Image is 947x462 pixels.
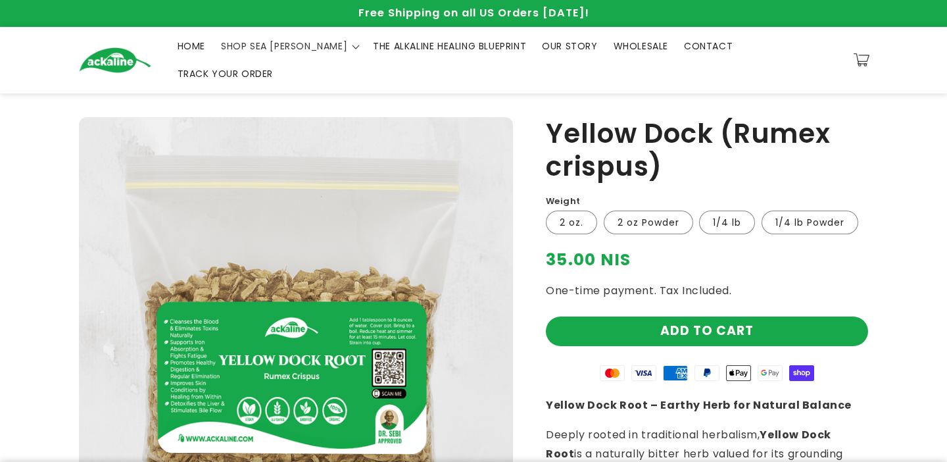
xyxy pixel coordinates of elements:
[373,40,526,52] span: THE ALKALINE HEALING BLUEPRINT
[546,282,868,301] p: One-time payment. Tax Included.
[542,40,597,52] span: OUR STORY
[178,40,205,52] span: HOME
[79,47,151,73] img: Ackaline
[213,32,365,60] summary: SHOP SEA [PERSON_NAME]
[606,32,676,60] a: WHOLESALE
[546,427,831,461] strong: Yellow Dock Root
[221,40,347,52] span: SHOP SEA [PERSON_NAME]
[762,211,858,234] label: 1/4 lb Powder
[170,32,213,60] a: HOME
[546,398,852,413] strong: Yellow Dock Root – Earthy Herb for Natural Balance
[534,32,605,60] a: OUR STORY
[546,117,868,184] h1: Yellow Dock (Rumex crispus)
[546,247,631,272] span: 35.00 NIS
[358,5,589,20] span: Free Shipping on all US Orders [DATE]!
[170,60,281,88] a: TRACK YOUR ORDER
[684,40,733,52] span: CONTACT
[604,211,693,234] label: 2 oz Powder
[546,317,868,346] button: Add to cart
[178,68,274,80] span: TRACK YOUR ORDER
[614,40,668,52] span: WHOLESALE
[365,32,534,60] a: THE ALKALINE HEALING BLUEPRINT
[546,195,580,208] label: Weight
[699,211,755,234] label: 1/4 lb
[676,32,741,60] a: CONTACT
[546,211,597,234] label: 2 oz.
